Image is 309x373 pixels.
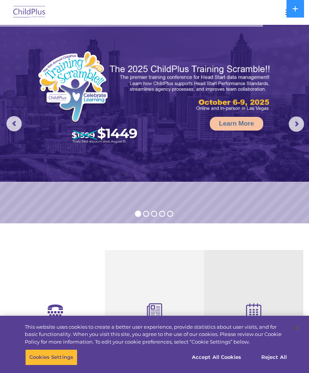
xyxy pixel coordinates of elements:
[250,349,298,365] button: Reject All
[25,349,77,365] button: Cookies Settings
[25,323,288,346] div: This website uses cookies to create a better user experience, provide statistics about user visit...
[188,349,245,365] button: Accept All Cookies
[288,320,305,336] button: Close
[11,3,47,21] img: ChildPlus by Procare Solutions
[210,117,263,131] a: Learn More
